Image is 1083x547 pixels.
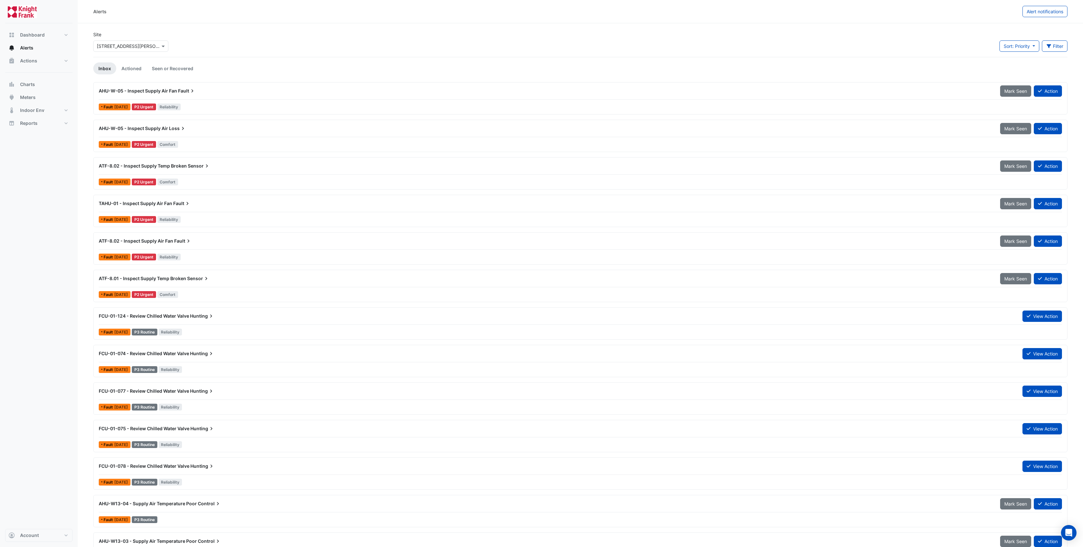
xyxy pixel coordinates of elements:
span: AHU-W-05 - Inspect Supply Air Fan [99,88,177,93]
button: View Action [1022,311,1062,322]
span: Fault [104,480,114,484]
span: Mark Seen [1004,163,1027,169]
span: Charts [20,81,35,88]
span: Mark Seen [1004,201,1027,206]
div: P2 Urgent [132,104,156,110]
span: Reliability [159,479,182,486]
span: Wed 27-Aug-2025 08:00 BST [114,405,128,410]
div: P2 Urgent [132,141,156,148]
span: Alerts [20,45,33,51]
span: Sort: Priority [1004,43,1030,49]
span: TAHU-01 - Inspect Supply Air Fan [99,201,172,206]
span: Control [198,500,221,507]
span: Fault [174,238,192,244]
span: Wed 27-Aug-2025 08:00 BST [114,442,128,447]
span: Fault [104,105,114,109]
span: Reliability [157,254,181,260]
button: Mark Seen [1000,198,1031,209]
button: Charts [5,78,73,91]
span: Actions [20,58,37,64]
span: Fri 15-Aug-2025 04:30 BST [114,255,128,259]
button: Alerts [5,41,73,54]
span: Dashboard [20,32,45,38]
span: Mark Seen [1004,88,1027,94]
span: Thu 21-Aug-2025 14:30 BST [114,104,128,109]
button: Action [1034,160,1062,172]
button: Action [1034,273,1062,284]
span: Mark Seen [1004,126,1027,131]
button: Indoor Env [5,104,73,117]
span: Hunting [190,425,215,432]
button: Dashboard [5,28,73,41]
button: Mark Seen [1000,123,1031,134]
span: Fri 15-Aug-2025 04:30 BST [114,217,128,222]
div: P3 Routine [132,479,157,486]
span: Reliability [157,104,181,110]
a: Actioned [116,62,147,74]
button: View Action [1022,348,1062,359]
button: Action [1034,198,1062,209]
span: Fault [104,330,114,334]
span: AHU-W13-04 - Supply Air Temperature Poor [99,501,197,506]
span: FCU-01-124 - Review Chilled Water Valve [99,313,189,319]
span: Reliability [159,441,182,448]
span: ATF-8.02 - Inspect Supply Temp Broken [99,163,187,169]
img: Company Logo [8,5,37,18]
div: P3 Routine [132,329,157,335]
span: Fault [104,218,114,222]
span: ATF-8.02 - Inspect Supply Air Fan [99,238,173,244]
span: Mark Seen [1004,501,1027,507]
span: ATF-8.01 - Inspect Supply Temp Broken [99,276,186,281]
app-icon: Charts [8,81,15,88]
button: View Action [1022,423,1062,434]
app-icon: Reports [8,120,15,126]
span: FCU-01-078 - Review Chilled Water Valve [99,463,189,469]
span: Comfort [157,141,178,148]
button: View Action [1022,461,1062,472]
span: Fault [104,405,114,409]
button: Alert notifications [1022,6,1067,17]
span: Reports [20,120,38,126]
app-icon: Indoor Env [8,107,15,114]
div: P2 Urgent [132,291,156,298]
span: Comfort [157,291,178,298]
button: Action [1034,536,1062,547]
div: Alerts [93,8,107,15]
a: Seen or Recovered [147,62,198,74]
span: Reliability [159,329,182,335]
span: Control [198,538,221,544]
span: Mark Seen [1004,238,1027,244]
span: Hunting [190,350,214,357]
span: Loss [169,125,186,132]
div: Open Intercom Messenger [1061,525,1077,541]
div: P3 Routine [132,404,157,410]
span: Sensor [187,275,209,282]
span: Fault [104,180,114,184]
button: Action [1034,498,1062,509]
span: Fault [104,443,114,447]
span: Reliability [159,404,182,410]
label: Site [93,31,101,38]
span: Fault [104,368,114,372]
span: Wed 27-Aug-2025 07:15 BST [114,517,128,522]
app-icon: Dashboard [8,32,15,38]
span: Fri 15-Aug-2025 04:45 BST [114,180,128,184]
span: Hunting [190,313,214,319]
app-icon: Alerts [8,45,15,51]
span: Indoor Env [20,107,44,114]
app-icon: Meters [8,94,15,101]
span: Fri 15-Aug-2025 06:15 BST [114,142,128,147]
button: View Action [1022,386,1062,397]
div: P3 Routine [132,441,157,448]
span: Fault [104,293,114,297]
span: AHU-W13-03 - Supply Air Temperature Poor [99,538,197,544]
span: Comfort [157,179,178,185]
div: P3 Routine [132,366,157,373]
span: Mark Seen [1004,276,1027,281]
span: Fri 15-Aug-2025 04:30 BST [114,292,128,297]
div: P2 Urgent [132,254,156,260]
span: Meters [20,94,36,101]
button: Mark Seen [1000,536,1031,547]
span: AHU-W-05 - Inspect Supply Air [99,126,168,131]
button: Sort: Priority [999,40,1039,52]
